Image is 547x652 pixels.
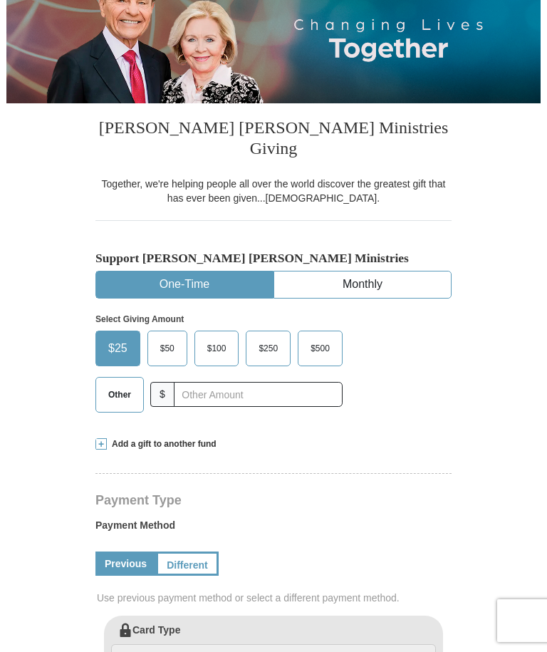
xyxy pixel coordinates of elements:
[95,103,452,177] h3: [PERSON_NAME] [PERSON_NAME] Ministries Giving
[107,438,217,450] span: Add a gift to another fund
[95,552,156,576] a: Previous
[153,338,182,359] span: $50
[95,177,452,205] div: Together, we're helping people all over the world discover the greatest gift that has ever been g...
[251,338,285,359] span: $250
[150,382,174,407] span: $
[101,384,138,405] span: Other
[95,518,452,539] label: Payment Method
[95,251,452,266] h5: Support [PERSON_NAME] [PERSON_NAME] Ministries
[95,314,184,324] strong: Select Giving Amount
[200,338,234,359] span: $100
[303,338,337,359] span: $500
[97,591,453,605] span: Use previous payment method or select a different payment method.
[174,382,343,407] input: Other Amount
[156,552,219,576] a: Different
[95,495,452,506] h4: Payment Type
[96,271,273,298] button: One-Time
[101,338,135,359] span: $25
[274,271,451,298] button: Monthly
